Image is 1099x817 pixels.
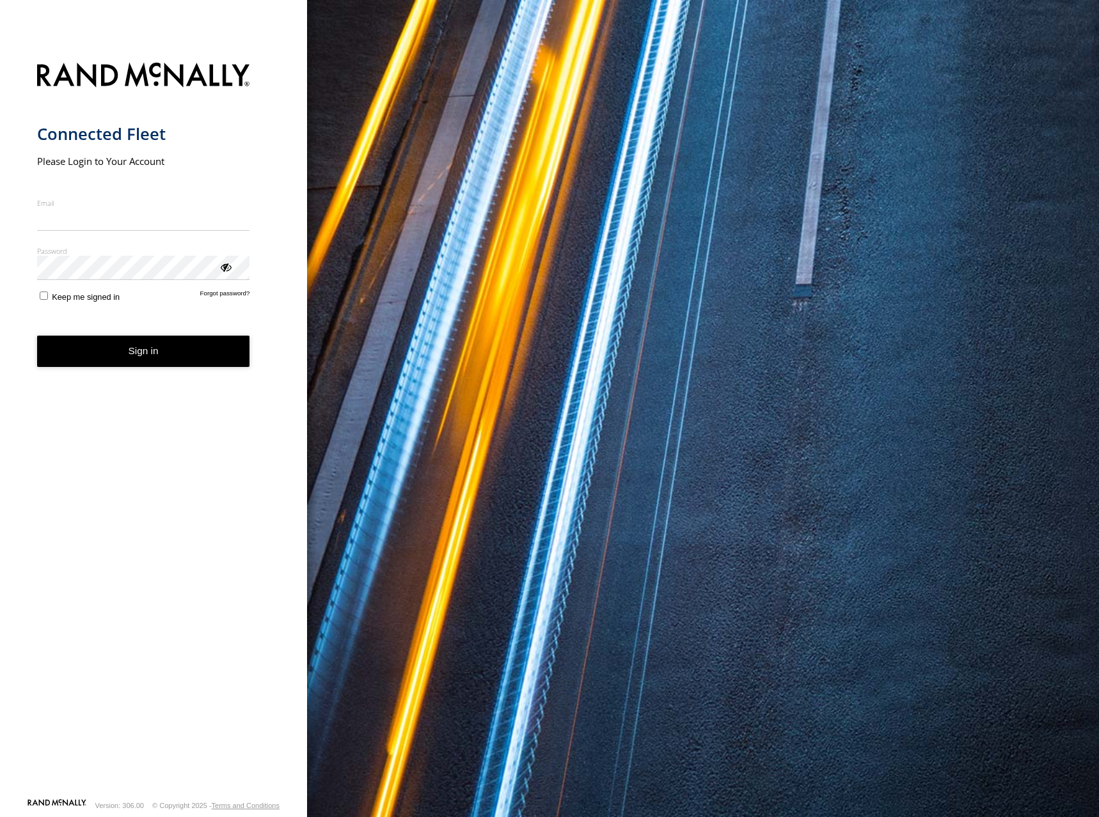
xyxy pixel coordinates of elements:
[219,260,232,273] div: ViewPassword
[37,55,271,798] form: main
[152,802,280,809] div: © Copyright 2025 -
[28,799,86,812] a: Visit our Website
[52,292,120,302] span: Keep me signed in
[200,290,250,302] a: Forgot password?
[37,60,250,93] img: Rand McNally
[37,198,250,208] label: Email
[37,123,250,144] h1: Connected Fleet
[37,336,250,367] button: Sign in
[212,802,280,809] a: Terms and Conditions
[40,292,48,300] input: Keep me signed in
[37,155,250,167] h2: Please Login to Your Account
[95,802,144,809] div: Version: 306.00
[37,246,250,256] label: Password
